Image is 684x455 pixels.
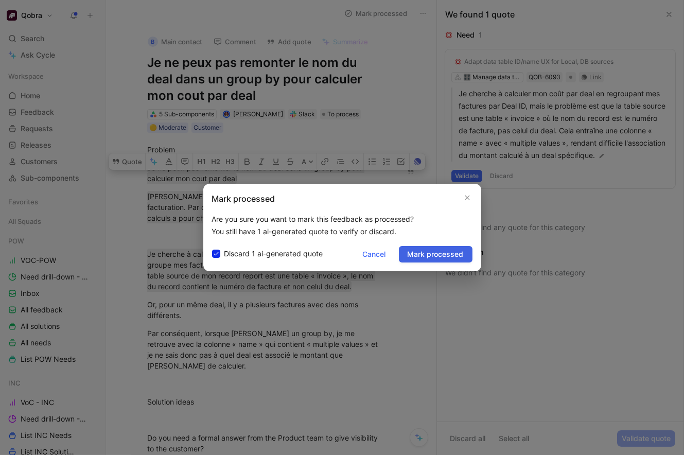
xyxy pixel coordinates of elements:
span: Discard 1 ai-generated quote [224,248,323,260]
button: Cancel [354,246,395,262]
button: Mark processed [399,246,472,262]
p: You still have 1 ai-generated quote to verify or discard. [212,225,472,238]
span: Mark processed [408,248,464,260]
p: Are you sure you want to mark this feedback as processed? [212,213,472,225]
h2: Mark processed [212,192,275,205]
span: Cancel [363,248,386,260]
